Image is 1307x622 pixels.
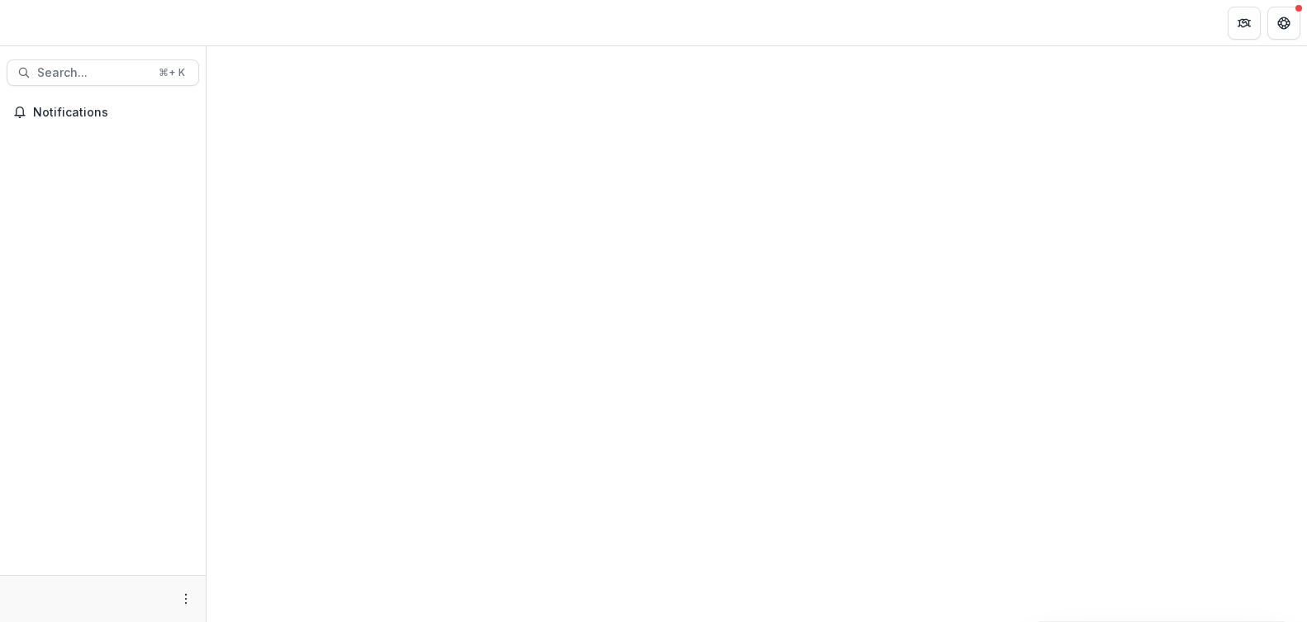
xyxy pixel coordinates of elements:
nav: breadcrumb [213,11,283,35]
button: Partners [1228,7,1261,40]
div: ⌘ + K [155,64,188,82]
button: Get Help [1267,7,1300,40]
span: Search... [37,66,149,80]
button: Search... [7,59,199,86]
button: Notifications [7,99,199,126]
span: Notifications [33,106,192,120]
button: More [176,589,196,609]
